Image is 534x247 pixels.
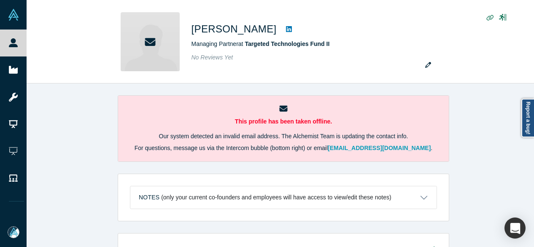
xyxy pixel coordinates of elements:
[191,21,277,37] h1: [PERSON_NAME]
[130,144,437,153] p: For questions, message us via the Intercom bubble (bottom right) or email .
[191,54,233,61] span: No Reviews Yet
[161,194,391,201] p: (only your current co-founders and employees will have access to view/edit these notes)
[130,186,437,209] button: Notes (only your current co-founders and employees will have access to view/edit these notes)
[130,117,437,126] p: This profile has been taken offline.
[521,99,534,137] a: Report a bug!
[245,40,329,47] a: Targeted Technologies Fund II
[191,40,330,47] span: Managing Partner at
[8,226,19,238] img: Mia Scott's Account
[130,132,437,141] p: Our system detected an invalid email address. The Alchemist Team is updating the contact info.
[328,145,431,151] a: [EMAIL_ADDRESS][DOMAIN_NAME]
[139,193,159,202] h3: Notes
[8,9,19,21] img: Alchemist Vault Logo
